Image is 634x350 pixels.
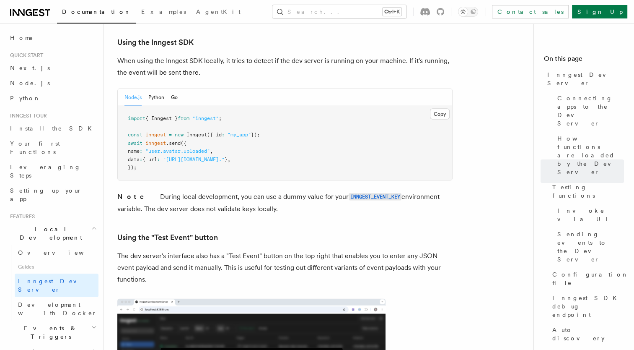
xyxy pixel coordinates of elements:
[128,164,137,170] span: });
[7,213,35,220] span: Features
[228,131,251,137] span: "my_app"
[7,222,98,245] button: Local Development
[552,294,624,319] span: Inngest SDK debug endpoint
[7,183,98,206] a: Setting up your app
[18,249,104,256] span: Overview
[552,183,624,200] span: Testing functions
[557,206,624,223] span: Invoke via UI
[7,121,98,136] a: Install the SDK
[117,231,218,243] a: Using the "Test Event" button
[207,131,222,137] span: ({ id
[544,54,624,67] h4: On this page
[210,148,213,154] span: ,
[10,125,97,132] span: Install the SDK
[10,187,82,202] span: Setting up your app
[140,156,142,162] span: :
[7,225,91,242] span: Local Development
[228,156,230,162] span: ,
[148,89,164,106] button: Python
[128,131,142,137] span: const
[349,193,401,200] code: INNGEST_EVENT_KEY
[458,7,478,17] button: Toggle dark mode
[554,91,624,131] a: Connecting apps to the Dev Server
[7,30,98,45] a: Home
[10,65,50,71] span: Next.js
[136,3,191,23] a: Examples
[430,108,450,119] button: Copy
[141,8,186,15] span: Examples
[192,115,219,121] span: "inngest"
[175,131,184,137] span: new
[549,267,624,290] a: Configuration file
[349,192,401,200] a: INNGEST_EVENT_KEY
[62,8,131,15] span: Documentation
[552,270,629,287] span: Configuration file
[7,76,98,91] a: Node.js
[549,290,624,322] a: Inngest SDK debug endpoint
[7,112,47,119] span: Inngest tour
[128,140,142,146] span: await
[191,3,246,23] a: AgentKit
[10,140,60,155] span: Your first Functions
[117,55,453,78] p: When using the Inngest SDK locally, it tries to detect if the dev server is running on your machi...
[117,250,453,285] p: The dev server's interface also has a "Test Event" button on the top right that enables you to en...
[117,191,453,214] p: - During local development, you can use a dummy value for your environment variable. The dev serv...
[7,60,98,76] a: Next.js
[145,131,166,137] span: inngest
[124,89,142,106] button: Node.js
[547,71,624,87] span: Inngest Dev Server
[7,159,98,183] a: Leveraging Steps
[272,5,406,18] button: Search...Ctrl+K
[186,131,207,137] span: Inngest
[7,324,91,341] span: Events & Triggers
[544,67,624,91] a: Inngest Dev Server
[169,131,172,137] span: =
[7,136,98,159] a: Your first Functions
[7,91,98,106] a: Python
[10,164,81,179] span: Leveraging Steps
[225,156,228,162] span: }
[15,260,98,274] span: Guides
[251,131,260,137] span: });
[128,115,145,121] span: import
[145,140,166,146] span: inngest
[145,115,178,121] span: { Inngest }
[140,148,142,154] span: :
[572,5,627,18] a: Sign Up
[554,203,624,227] a: Invoke via UI
[117,36,194,48] a: Using the Inngest SDK
[171,89,178,106] button: Go
[142,156,157,162] span: { url
[554,227,624,267] a: Sending events to the Dev Server
[163,156,225,162] span: "[URL][DOMAIN_NAME]."
[10,80,50,86] span: Node.js
[178,115,189,121] span: from
[128,148,140,154] span: name
[557,134,624,176] span: How functions are loaded by the Dev Server
[18,301,97,316] span: Development with Docker
[157,156,160,162] span: :
[15,245,98,260] a: Overview
[10,95,41,102] span: Python
[15,274,98,297] a: Inngest Dev Server
[196,8,241,15] span: AgentKit
[7,321,98,344] button: Events & Triggers
[10,34,34,42] span: Home
[57,3,136,24] a: Documentation
[557,94,624,128] span: Connecting apps to the Dev Server
[557,230,624,264] span: Sending events to the Dev Server
[222,131,225,137] span: :
[145,148,210,154] span: "user.avatar.uploaded"
[7,52,43,59] span: Quick start
[15,297,98,321] a: Development with Docker
[492,5,569,18] a: Contact sales
[18,278,90,293] span: Inngest Dev Server
[552,326,624,342] span: Auto-discovery
[7,245,98,321] div: Local Development
[166,140,181,146] span: .send
[554,131,624,180] a: How functions are loaded by the Dev Server
[128,156,140,162] span: data
[383,8,401,16] kbd: Ctrl+K
[549,180,624,203] a: Testing functions
[181,140,186,146] span: ({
